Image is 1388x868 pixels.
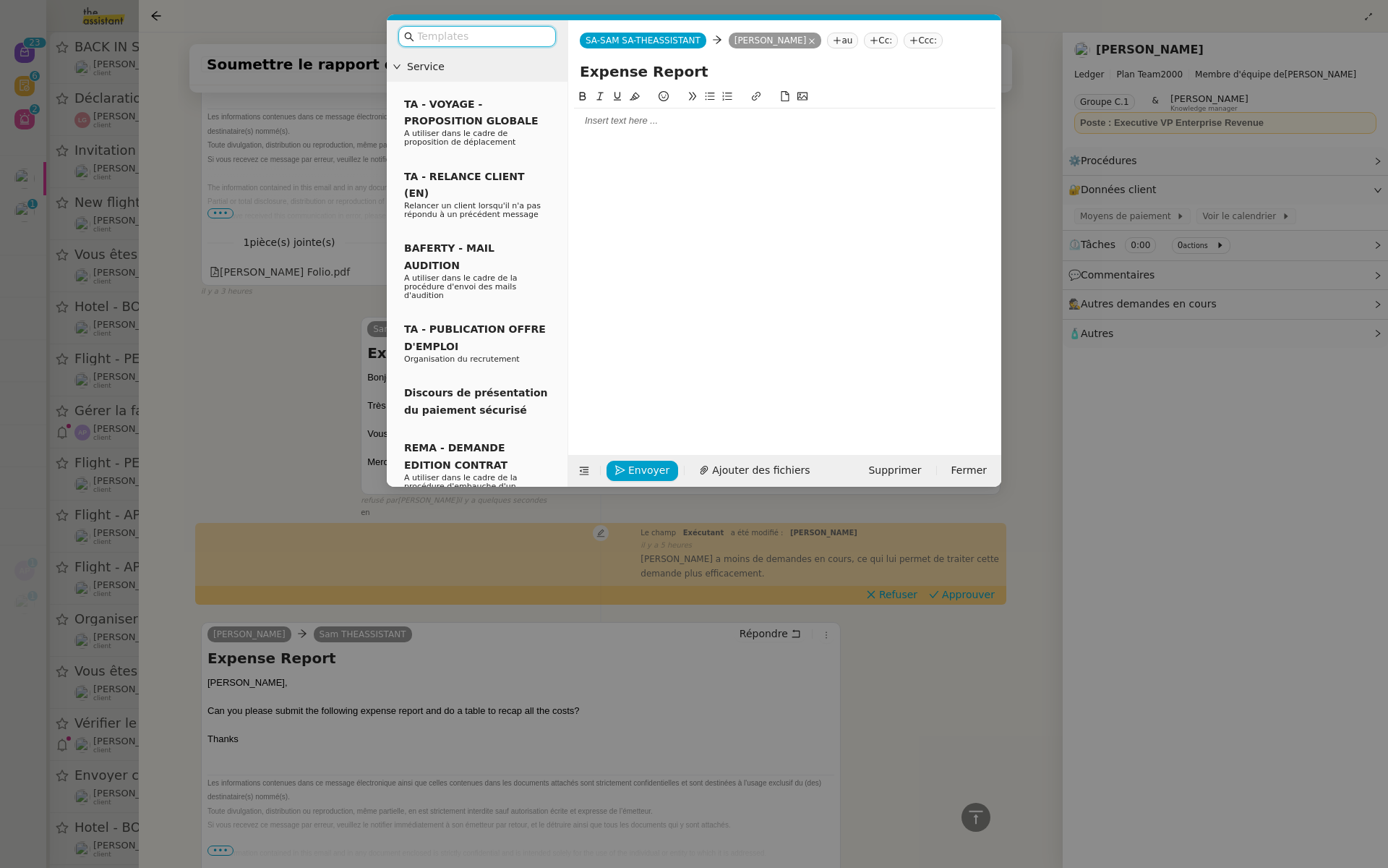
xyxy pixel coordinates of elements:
span: Fermer [951,462,987,479]
span: A utiliser dans le cadre de la procédure d'embauche d'un nouveau salarié [404,473,518,500]
nz-tag: au [827,33,858,48]
input: Subject [580,61,990,82]
button: Envoyer [607,461,678,481]
nz-tag: [PERSON_NAME] [729,33,822,48]
span: BAFERTY - MAIL AUDITION [404,242,494,271]
span: TA - PUBLICATION OFFRE D'EMPLOI [404,323,546,352]
nz-tag: Ccc: [904,33,943,48]
span: Service [407,59,562,75]
span: TA - VOYAGE - PROPOSITION GLOBALE [404,98,538,127]
span: A utiliser dans le cadre de proposition de déplacement [404,129,515,147]
input: Templates [417,28,547,45]
span: SA-SAM SA-THEASSISTANT [586,35,701,46]
span: REMA - DEMANDE EDITION CONTRAT [404,442,507,470]
button: Fermer [943,461,995,481]
span: Supprimer [868,462,921,479]
div: Service [387,53,567,81]
button: Ajouter des fichiers [690,461,818,481]
span: TA - RELANCE CLIENT (EN) [404,171,525,199]
button: Supprimer [860,461,930,481]
span: A utiliser dans le cadre de la procédure d'envoi des mails d'audition [404,273,518,300]
span: Envoyer [628,462,669,479]
span: Discours de présentation du paiement sécurisé [404,387,548,415]
span: Relancer un client lorsqu'il n'a pas répondu à un précédent message [404,201,541,219]
nz-tag: Cc: [864,33,898,48]
span: Organisation du recrutement [404,354,520,364]
span: Ajouter des fichiers [712,462,810,479]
